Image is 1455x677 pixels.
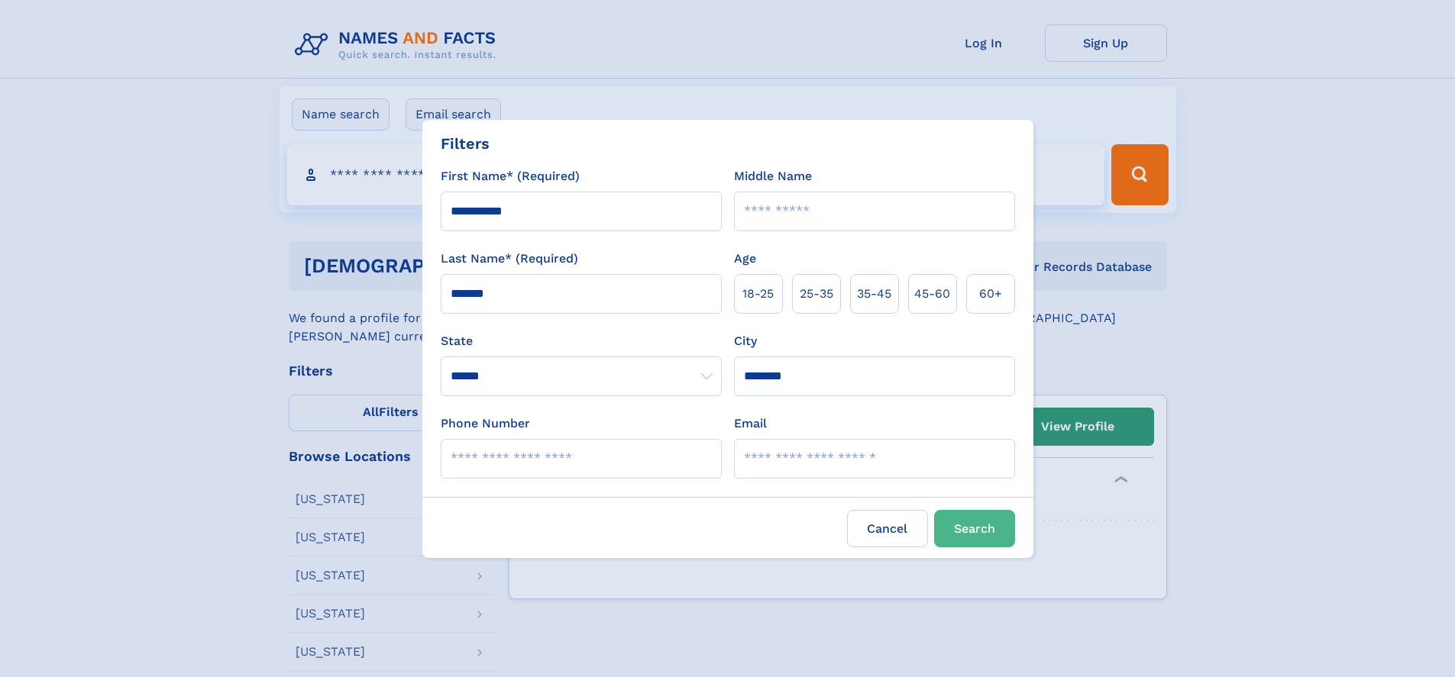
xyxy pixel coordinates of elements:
[734,167,812,185] label: Middle Name
[800,285,833,303] span: 25‑35
[914,285,950,303] span: 45‑60
[441,250,578,268] label: Last Name* (Required)
[742,285,774,303] span: 18‑25
[734,414,767,433] label: Email
[934,510,1015,547] button: Search
[441,167,580,185] label: First Name* (Required)
[847,510,928,547] label: Cancel
[734,332,757,350] label: City
[734,250,756,268] label: Age
[441,414,530,433] label: Phone Number
[441,332,722,350] label: State
[979,285,1002,303] span: 60+
[857,285,891,303] span: 35‑45
[441,132,490,155] div: Filters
